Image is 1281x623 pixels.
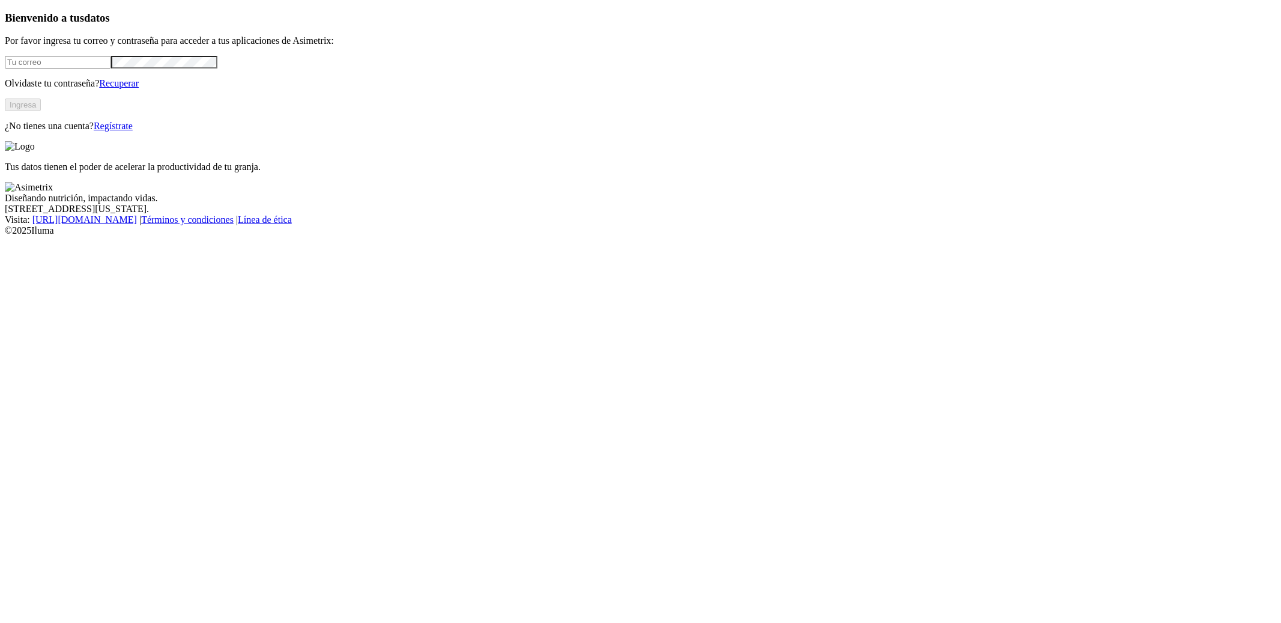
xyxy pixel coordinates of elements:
[5,193,1276,204] div: Diseñando nutrición, impactando vidas.
[5,141,35,152] img: Logo
[141,214,234,225] a: Términos y condiciones
[99,78,139,88] a: Recuperar
[5,121,1276,132] p: ¿No tienes una cuenta?
[5,11,1276,25] h3: Bienvenido a tus
[5,182,53,193] img: Asimetrix
[84,11,110,24] span: datos
[5,35,1276,46] p: Por favor ingresa tu correo y contraseña para acceder a tus aplicaciones de Asimetrix:
[5,214,1276,225] div: Visita : | |
[5,204,1276,214] div: [STREET_ADDRESS][US_STATE].
[32,214,137,225] a: [URL][DOMAIN_NAME]
[94,121,133,131] a: Regístrate
[5,225,1276,236] div: © 2025 Iluma
[5,56,111,68] input: Tu correo
[5,162,1276,172] p: Tus datos tienen el poder de acelerar la productividad de tu granja.
[5,99,41,111] button: Ingresa
[238,214,292,225] a: Línea de ética
[5,78,1276,89] p: Olvidaste tu contraseña?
